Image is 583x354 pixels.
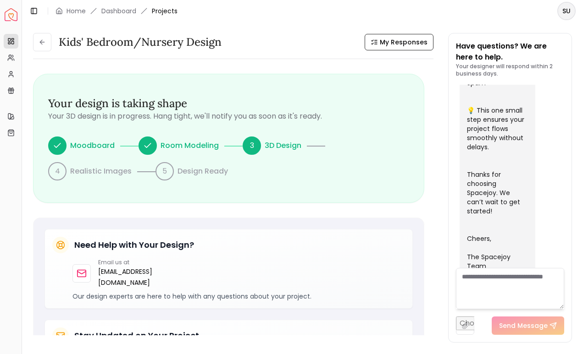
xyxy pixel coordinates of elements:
[72,292,405,301] p: Our design experts are here to help with any questions about your project.
[178,166,228,177] p: Design Ready
[48,96,409,111] h3: Your design is taking shape
[101,6,136,16] a: Dashboard
[48,111,409,122] p: Your 3D design is in progress. Hang tight, we'll notify you as soon as it's ready.
[5,8,17,21] a: Spacejoy
[152,6,178,16] span: Projects
[243,136,261,155] div: 3
[365,34,433,50] button: My Responses
[155,162,174,180] div: 5
[380,38,428,47] span: My Responses
[59,35,222,49] h3: Kids' Bedroom/Nursery design
[558,3,575,19] span: SU
[265,140,301,151] p: 3D Design
[74,329,199,342] h5: Stay Updated on Your Project
[56,6,178,16] nav: breadcrumb
[98,266,152,288] a: [EMAIL_ADDRESS][DOMAIN_NAME]
[67,6,86,16] a: Home
[98,259,152,266] p: Email us at
[456,41,564,63] p: Have questions? We are here to help.
[557,2,576,20] button: SU
[161,140,219,151] p: Room Modeling
[74,239,194,251] h5: Need Help with Your Design?
[5,8,17,21] img: Spacejoy Logo
[70,166,132,177] p: Realistic Images
[456,63,564,77] p: Your designer will respond within 2 business days.
[48,162,67,180] div: 4
[70,140,115,151] p: Moodboard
